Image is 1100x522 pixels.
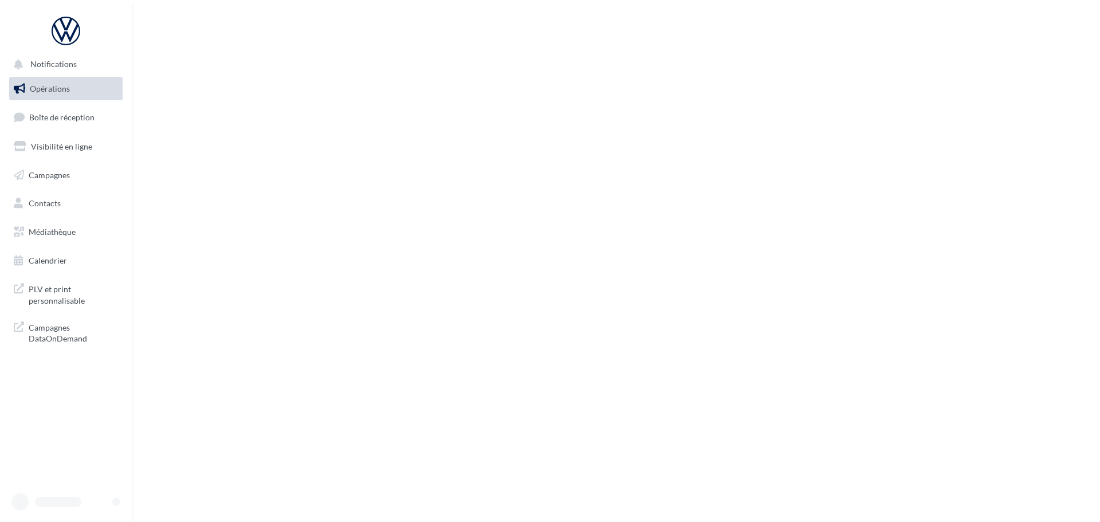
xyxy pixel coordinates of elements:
span: Notifications [30,60,77,69]
a: Campagnes [7,163,125,187]
span: Calendrier [29,256,67,265]
a: PLV et print personnalisable [7,277,125,311]
span: Visibilité en ligne [31,142,92,151]
span: PLV et print personnalisable [29,281,118,306]
span: Campagnes DataOnDemand [29,320,118,344]
span: Médiathèque [29,227,76,237]
span: Boîte de réception [29,112,95,122]
a: Opérations [7,77,125,101]
a: Médiathèque [7,220,125,244]
a: Contacts [7,191,125,215]
span: Contacts [29,198,61,208]
span: Opérations [30,84,70,93]
span: Campagnes [29,170,70,179]
a: Visibilité en ligne [7,135,125,159]
a: Boîte de réception [7,105,125,129]
a: Campagnes DataOnDemand [7,315,125,349]
a: Calendrier [7,249,125,273]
